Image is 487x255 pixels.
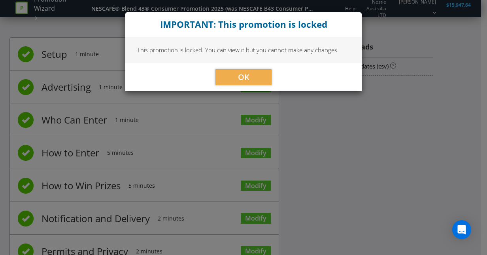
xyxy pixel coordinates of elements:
[215,69,272,85] button: OK
[452,220,471,239] div: Open Intercom Messenger
[160,18,327,30] strong: IMPORTANT: This promotion is locked
[125,37,362,63] div: This promotion is locked. You can view it but you cannot make any changes.
[125,12,362,37] div: Close
[238,72,249,82] span: OK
